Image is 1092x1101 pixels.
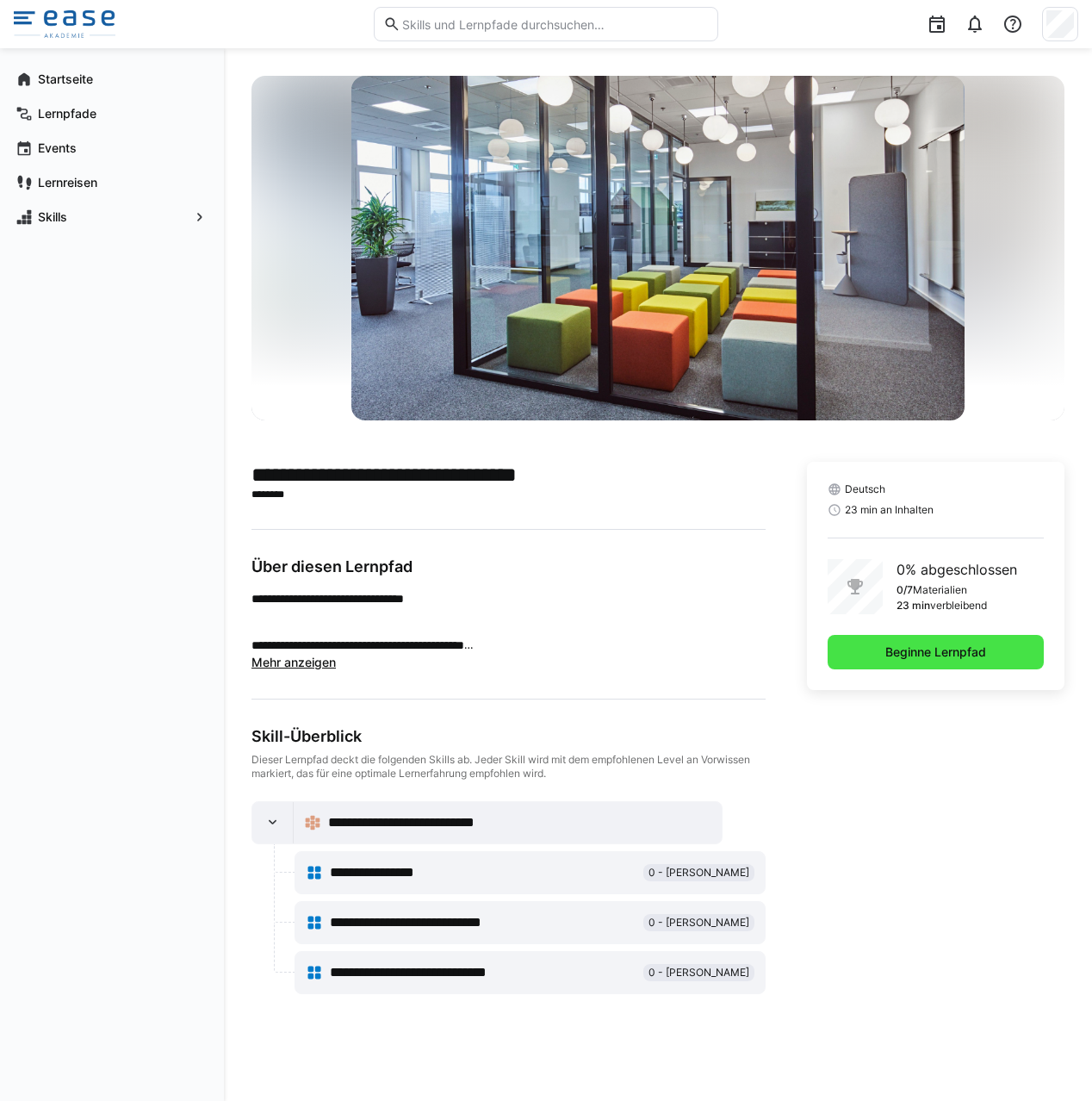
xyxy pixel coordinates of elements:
span: 23 min an Inhalten [845,503,934,517]
p: verbleibend [930,599,987,613]
span: 0 - [PERSON_NAME] [648,916,749,930]
span: 0 - [PERSON_NAME] [648,866,749,880]
p: 0% abgeschlossen [897,559,1017,580]
div: Dieser Lernpfad deckt die folgenden Skills ab. Jeder Skill wird mit dem empfohlenen Level an Vorw... [251,753,766,781]
div: Skill-Überblick [251,727,766,746]
span: Deutsch [845,482,885,496]
p: Materialien [913,583,967,597]
button: Beginne Lernpfad [828,635,1044,669]
input: Skills und Lernpfade durchsuchen… [400,16,709,32]
p: 23 min [897,599,930,613]
span: 0 - [PERSON_NAME] [648,966,749,980]
span: Beginne Lernpfad [883,644,989,661]
h3: Über diesen Lernpfad [251,557,766,576]
span: Mehr anzeigen [251,655,336,669]
p: 0/7 [897,583,913,597]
